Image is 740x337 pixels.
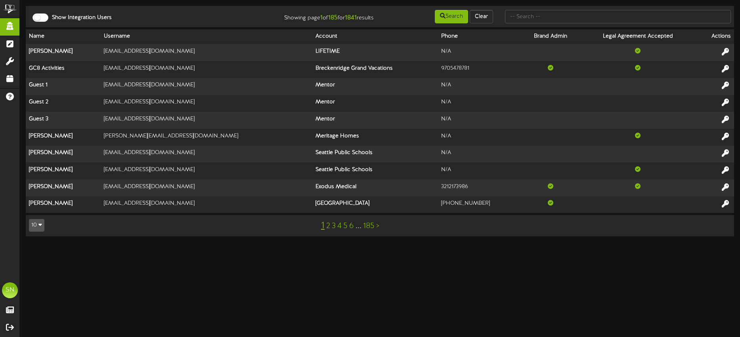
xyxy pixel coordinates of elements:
td: [EMAIL_ADDRESS][DOMAIN_NAME] [101,196,312,213]
strong: 1841 [345,14,357,21]
td: N/A [438,162,521,179]
th: Mentor [312,78,438,95]
strong: 1 [320,14,323,21]
div: Showing page of for results [261,9,380,23]
td: [PERSON_NAME][EMAIL_ADDRESS][DOMAIN_NAME] [101,129,312,146]
td: 9705478781 [438,61,521,78]
input: -- Search -- [505,10,731,23]
th: Mentor [312,112,438,129]
th: Guest 1 [26,78,101,95]
th: Phone [438,29,521,44]
th: Guest 2 [26,95,101,112]
a: 1 [321,221,325,231]
td: N/A [438,112,521,129]
a: 4 [337,222,342,230]
th: [PERSON_NAME] [26,44,101,61]
button: Search [435,10,468,23]
label: Show Integration Users [46,14,112,22]
td: [EMAIL_ADDRESS][DOMAIN_NAME] [101,146,312,163]
th: LIFETIME [312,44,438,61]
th: Brand Admin [521,29,580,44]
td: N/A [438,129,521,146]
a: > [376,222,379,230]
a: 185 [363,222,375,230]
th: [PERSON_NAME] [26,179,101,196]
th: Username [101,29,312,44]
button: Clear [470,10,493,23]
td: [EMAIL_ADDRESS][DOMAIN_NAME] [101,179,312,196]
td: [EMAIL_ADDRESS][DOMAIN_NAME] [101,78,312,95]
td: N/A [438,146,521,163]
div: SN [2,282,18,298]
th: [PERSON_NAME] [26,162,101,179]
th: Actions [695,29,734,44]
a: 6 [349,222,354,230]
td: N/A [438,44,521,61]
th: [PERSON_NAME] [26,129,101,146]
th: Meritage Homes [312,129,438,146]
button: 10 [29,219,44,232]
td: [EMAIL_ADDRESS][DOMAIN_NAME] [101,95,312,112]
th: Account [312,29,438,44]
th: Seattle Public Schools [312,162,438,179]
a: 3 [332,222,336,230]
td: N/A [438,95,521,112]
td: [EMAIL_ADDRESS][DOMAIN_NAME] [101,112,312,129]
th: [PERSON_NAME] [26,146,101,163]
th: Mentor [312,95,438,112]
th: Guest 3 [26,112,101,129]
th: Breckenridge Grand Vacations [312,61,438,78]
td: [EMAIL_ADDRESS][DOMAIN_NAME] [101,162,312,179]
th: Exodus Medical [312,179,438,196]
a: ... [356,222,361,230]
th: Legal Agreement Accepted [580,29,695,44]
strong: 185 [328,14,338,21]
th: GC8 Activities [26,61,101,78]
th: Seattle Public Schools [312,146,438,163]
a: 2 [326,222,330,230]
td: [EMAIL_ADDRESS][DOMAIN_NAME] [101,44,312,61]
th: [PERSON_NAME] [26,196,101,213]
th: [GEOGRAPHIC_DATA] [312,196,438,213]
td: [EMAIL_ADDRESS][DOMAIN_NAME] [101,61,312,78]
td: [PHONE_NUMBER] [438,196,521,213]
a: 5 [343,222,348,230]
td: N/A [438,78,521,95]
th: Name [26,29,101,44]
td: 3212173986 [438,179,521,196]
